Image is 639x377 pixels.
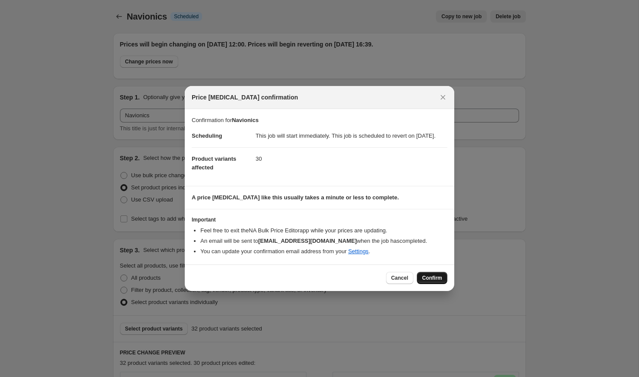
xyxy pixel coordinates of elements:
[200,247,447,256] li: You can update your confirmation email address from your .
[192,194,399,201] b: A price [MEDICAL_DATA] like this usually takes a minute or less to complete.
[348,248,369,255] a: Settings
[437,91,449,103] button: Close
[391,274,408,281] span: Cancel
[258,238,357,244] b: [EMAIL_ADDRESS][DOMAIN_NAME]
[256,125,447,147] dd: This job will start immediately. This job is scheduled to revert on [DATE].
[192,132,222,139] span: Scheduling
[422,274,442,281] span: Confirm
[192,116,447,125] p: Confirmation for
[200,226,447,235] li: Feel free to exit the NA Bulk Price Editor app while your prices are updating.
[417,272,447,284] button: Confirm
[192,93,298,102] span: Price [MEDICAL_DATA] confirmation
[192,216,447,223] h3: Important
[386,272,413,284] button: Cancel
[192,155,236,171] span: Product variants affected
[232,117,258,123] b: Navionics
[256,147,447,170] dd: 30
[200,237,447,245] li: An email will be sent to when the job has completed .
